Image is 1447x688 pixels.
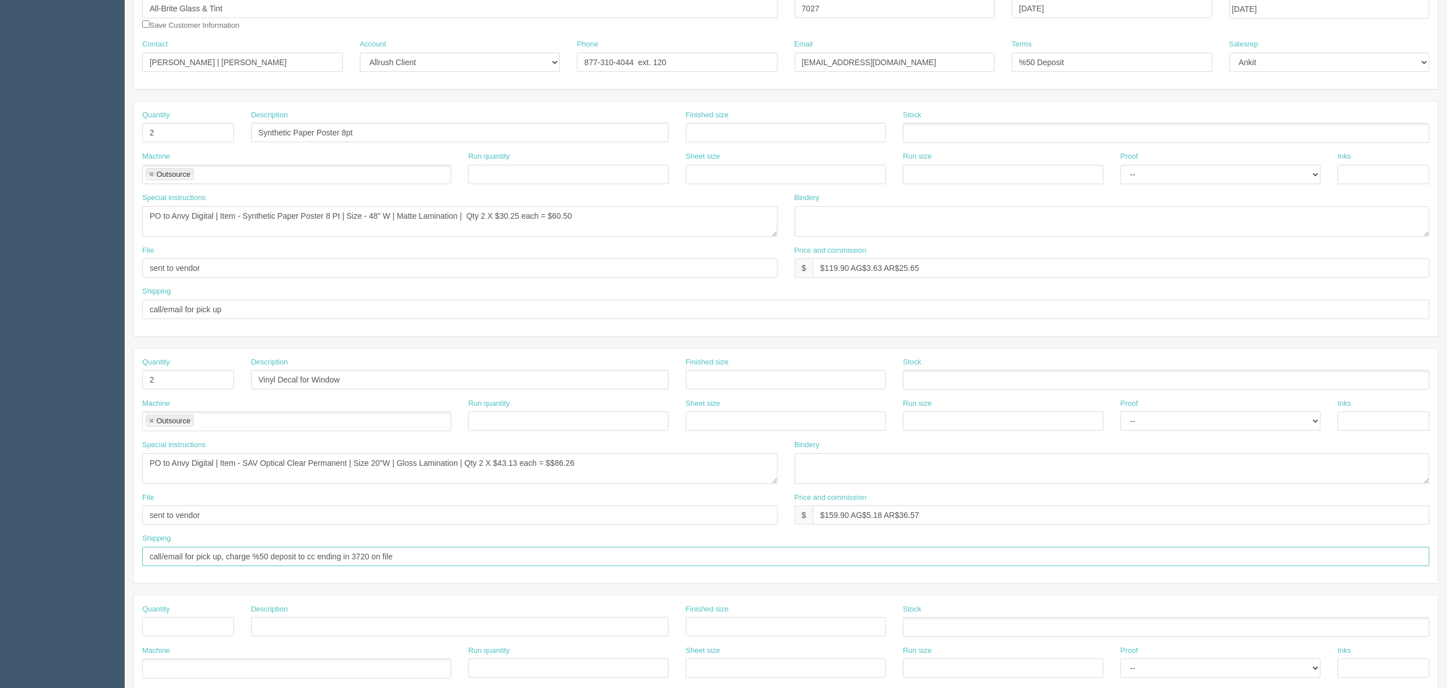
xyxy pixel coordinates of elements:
div: $ [795,258,813,278]
div: Outsource [156,171,190,178]
label: Bindery [795,440,820,451]
label: Machine [142,645,170,656]
label: Description [251,110,288,121]
label: Special instructions [142,440,206,451]
label: Run size [903,645,932,656]
label: Terms [1012,39,1032,50]
label: Run size [903,398,932,409]
label: Finished size [686,110,729,121]
label: Finished size [686,604,729,615]
label: Shipping [142,533,171,544]
label: Machine [142,151,170,162]
label: Quantity [142,604,169,615]
label: File [142,492,154,503]
label: Phone [577,39,599,50]
label: Quantity [142,110,169,121]
label: Run quantity [468,398,510,409]
textarea: PO to Anvy Digital | Item - SAV Optical Clear Permanent | Size 20"W | Gloss Lamination | Qty 2 X ... [142,453,778,484]
label: Proof [1121,151,1138,162]
label: Machine [142,398,170,409]
label: Price and commission [795,492,867,503]
textarea: PO to Anvy Digital | Item - Synthetic Paper Poster 8 Pt | Size - 48" W | Matte Lamination | Qty 2... [142,206,778,237]
label: Run quantity [468,151,510,162]
label: Special instructions [142,193,206,203]
label: Inks [1338,151,1351,162]
label: Stock [903,357,922,368]
label: Run quantity [468,645,510,656]
label: Inks [1338,645,1351,656]
label: Finished size [686,357,729,368]
label: Description [251,357,288,368]
label: Price and commission [795,245,867,256]
label: Inks [1338,398,1351,409]
label: File [142,245,154,256]
label: Contact [142,39,168,50]
div: Outsource [156,417,190,424]
div: $ [795,506,813,525]
label: Run size [903,151,932,162]
label: Description [251,604,288,615]
label: Proof [1121,645,1138,656]
label: Sheet size [686,151,720,162]
label: Email [795,39,813,50]
label: Shipping [142,286,171,297]
label: Sheet size [686,645,720,656]
label: Bindery [795,193,820,203]
label: Sheet size [686,398,720,409]
label: Quantity [142,357,169,368]
label: Stock [903,110,922,121]
label: Salesrep [1229,39,1258,50]
label: Account [360,39,387,50]
label: Stock [903,604,922,615]
label: Proof [1121,398,1138,409]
